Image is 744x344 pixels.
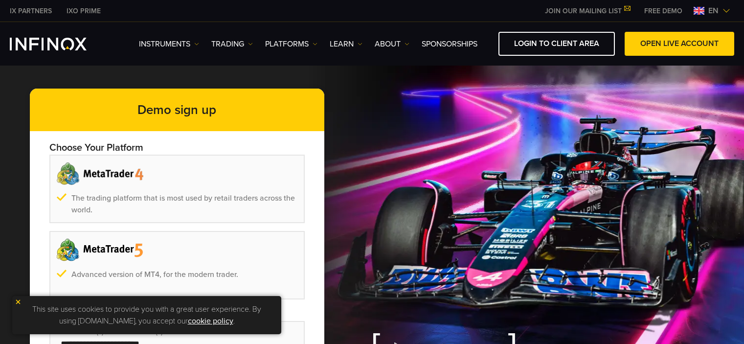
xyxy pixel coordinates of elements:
a: ABOUT [375,38,409,50]
a: INFINOX [59,6,108,16]
a: INFINOX MENU [637,6,690,16]
a: OPEN LIVE ACCOUNT [625,32,734,56]
a: SPONSORSHIPS [422,38,477,50]
a: TRADING [211,38,253,50]
a: Instruments [139,38,199,50]
p: This site uses cookies to provide you with a great user experience. By using [DOMAIN_NAME], you a... [17,301,276,329]
a: cookie policy [188,316,233,326]
a: INFINOX Logo [10,38,110,50]
a: LOGIN TO CLIENT AREA [498,32,615,56]
p: Choose Your Platform [49,141,305,155]
a: INFINOX [2,6,59,16]
img: yellow close icon [15,298,22,305]
a: PLATFORMS [265,38,317,50]
a: JOIN OUR MAILING LIST [538,7,637,15]
a: Learn [330,38,362,50]
strong: Demo sign up [137,102,216,117]
span: en [704,5,722,17]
